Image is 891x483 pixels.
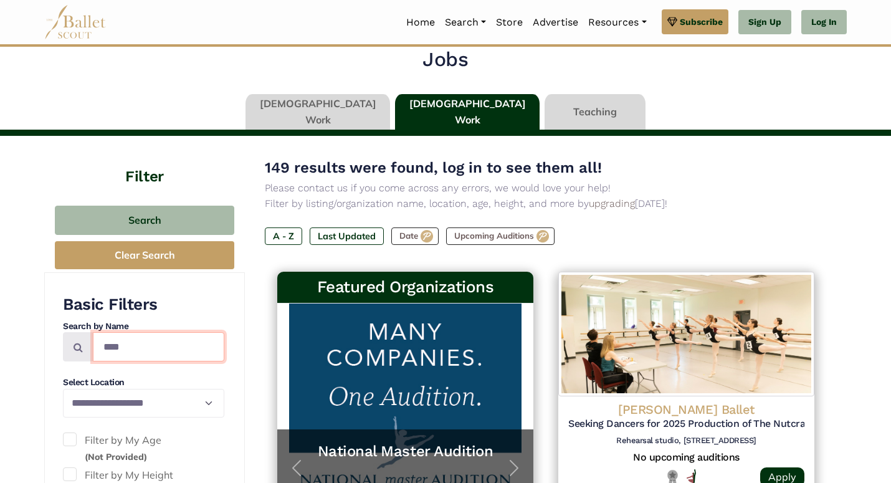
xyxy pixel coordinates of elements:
p: Please contact us if you come across any errors, we would love your help! [265,180,827,196]
a: Resources [583,9,651,36]
h4: [PERSON_NAME] Ballet [568,401,804,418]
h3: Basic Filters [63,294,224,315]
span: 149 results were found, log in to see them all! [265,159,602,176]
h4: Select Location [63,376,224,389]
label: Date [391,227,439,245]
label: Last Updated [310,227,384,245]
li: [DEMOGRAPHIC_DATA] Work [393,94,542,130]
a: Subscribe [662,9,728,34]
h4: Search by Name [63,320,224,333]
a: National Master Audition [290,442,521,461]
h2: Search Ballet and Dance Jobs [305,21,586,73]
a: Store [491,9,528,36]
label: A - Z [265,227,302,245]
li: Teaching [542,94,648,130]
img: Logo [558,272,814,396]
li: [DEMOGRAPHIC_DATA] Work [243,94,393,130]
h3: Featured Organizations [287,277,523,298]
button: Clear Search [55,241,234,269]
label: Filter by My Age [63,433,224,464]
a: Advertise [528,9,583,36]
p: Filter by listing/organization name, location, age, height, and more by [DATE]! [265,196,827,212]
span: Subscribe [680,15,723,29]
button: Search [55,206,234,235]
img: gem.svg [667,15,677,29]
label: Upcoming Auditions [446,227,555,245]
input: Search by names... [93,332,224,361]
h6: Rehearsal studio, [STREET_ADDRESS] [568,436,804,446]
a: Log In [801,10,847,35]
a: Sign Up [738,10,791,35]
h4: Filter [44,136,245,187]
a: upgrading [589,198,635,209]
a: Search [440,9,491,36]
h5: Seeking Dancers for 2025 Production of The Nutcracker [568,418,804,431]
a: Home [401,9,440,36]
small: (Not Provided) [85,451,147,462]
h5: No upcoming auditions [568,451,804,464]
